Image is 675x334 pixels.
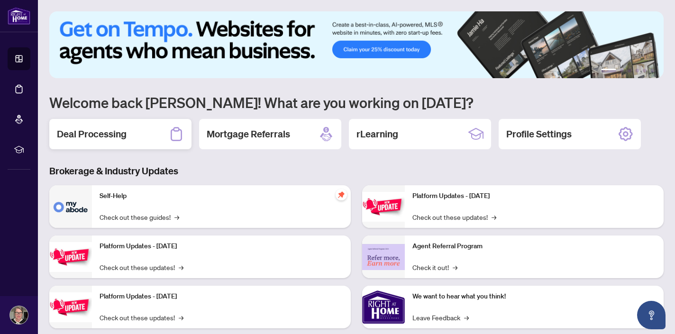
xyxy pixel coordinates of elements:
p: Platform Updates - [DATE] [412,191,656,201]
p: Agent Referral Program [412,241,656,252]
a: Check out these updates!→ [100,262,183,272]
span: pushpin [336,189,347,200]
span: → [453,262,457,272]
img: We want to hear what you think! [362,286,405,328]
span: → [174,212,179,222]
span: → [179,312,183,323]
a: Check out these guides!→ [100,212,179,222]
span: → [464,312,469,323]
img: Profile Icon [10,306,28,324]
p: Platform Updates - [DATE] [100,291,343,302]
span: → [492,212,496,222]
button: 6 [650,69,654,72]
img: Platform Updates - June 23, 2025 [362,192,405,222]
h2: rLearning [356,127,398,141]
a: Leave Feedback→ [412,312,469,323]
button: 4 [635,69,639,72]
img: Slide 0 [49,11,664,78]
button: 1 [601,69,616,72]
a: Check out these updates!→ [412,212,496,222]
img: Platform Updates - July 21, 2025 [49,292,92,322]
p: We want to hear what you think! [412,291,656,302]
a: Check out these updates!→ [100,312,183,323]
p: Platform Updates - [DATE] [100,241,343,252]
img: logo [8,7,30,25]
img: Self-Help [49,185,92,228]
button: 3 [628,69,631,72]
button: 5 [643,69,647,72]
button: 2 [620,69,624,72]
a: Check it out!→ [412,262,457,272]
img: Agent Referral Program [362,244,405,270]
h1: Welcome back [PERSON_NAME]! What are you working on [DATE]? [49,93,664,111]
button: Open asap [637,301,666,329]
h2: Mortgage Referrals [207,127,290,141]
h2: Profile Settings [506,127,572,141]
h2: Deal Processing [57,127,127,141]
span: → [179,262,183,272]
img: Platform Updates - September 16, 2025 [49,242,92,272]
h3: Brokerage & Industry Updates [49,164,664,178]
p: Self-Help [100,191,343,201]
